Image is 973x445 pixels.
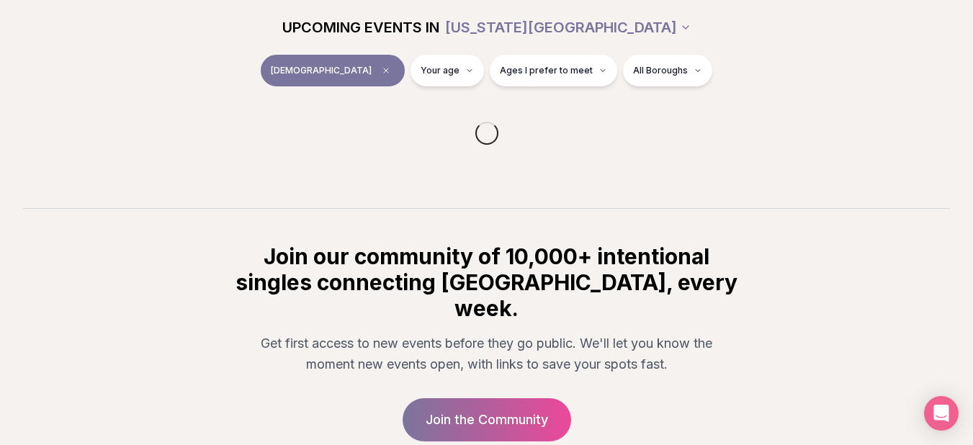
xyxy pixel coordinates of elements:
button: Your age [411,55,484,86]
span: Your age [421,65,459,76]
div: Open Intercom Messenger [924,396,959,431]
button: Ages I prefer to meet [490,55,617,86]
button: [DEMOGRAPHIC_DATA]Clear event type filter [261,55,405,86]
span: UPCOMING EVENTS IN [282,17,439,37]
span: Ages I prefer to meet [500,65,593,76]
button: [US_STATE][GEOGRAPHIC_DATA] [445,12,691,43]
span: [DEMOGRAPHIC_DATA] [271,65,372,76]
h2: Join our community of 10,000+ intentional singles connecting [GEOGRAPHIC_DATA], every week. [233,243,740,321]
a: Join the Community [403,398,571,441]
span: Clear event type filter [377,62,395,79]
span: All Boroughs [633,65,688,76]
button: All Boroughs [623,55,712,86]
p: Get first access to new events before they go public. We'll let you know the moment new events op... [245,333,729,375]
